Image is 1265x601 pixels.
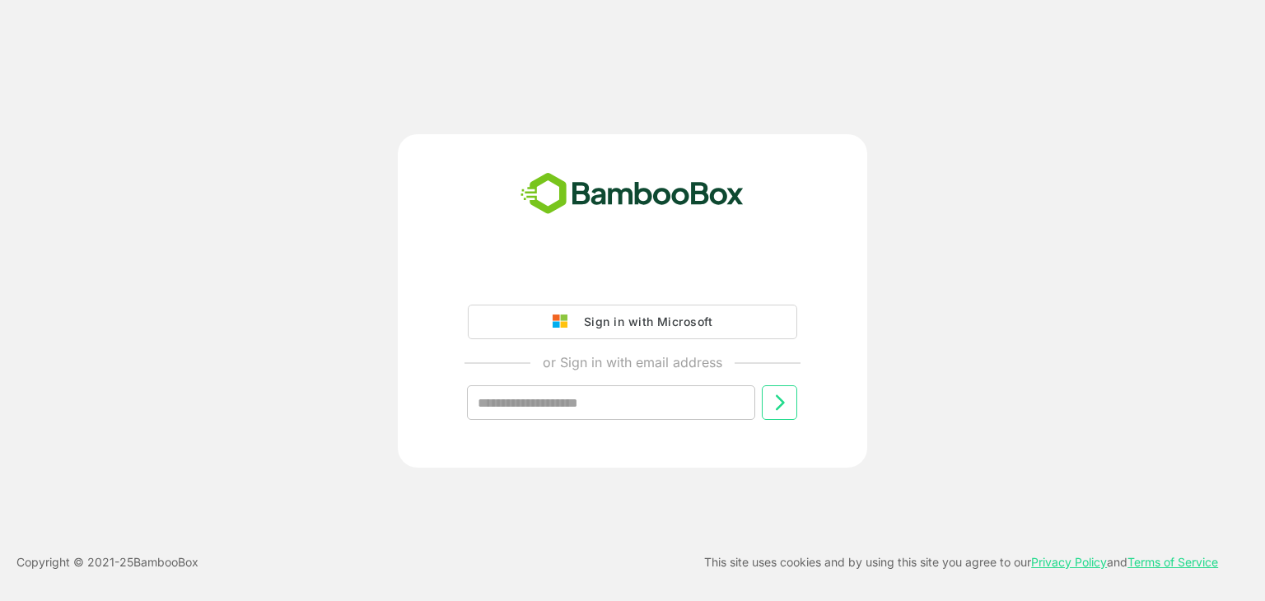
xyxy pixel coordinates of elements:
[1127,555,1218,569] a: Terms of Service
[468,305,797,339] button: Sign in with Microsoft
[511,167,753,221] img: bamboobox
[16,552,198,572] p: Copyright © 2021- 25 BambooBox
[1031,555,1107,569] a: Privacy Policy
[576,311,712,333] div: Sign in with Microsoft
[553,314,576,329] img: google
[543,352,722,372] p: or Sign in with email address
[460,259,805,295] iframe: Sign in with Google Button
[704,552,1218,572] p: This site uses cookies and by using this site you agree to our and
